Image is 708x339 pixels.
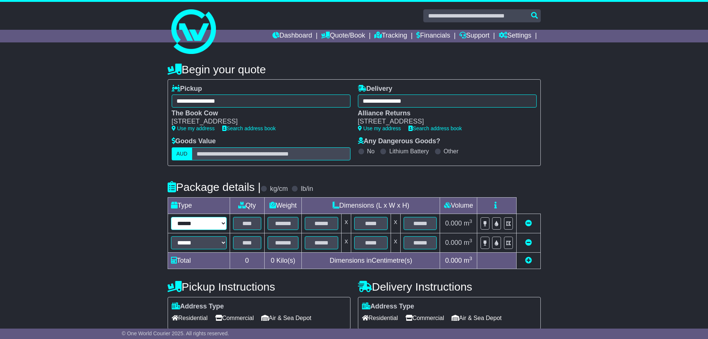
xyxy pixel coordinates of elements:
sup: 3 [469,218,472,224]
a: Tracking [374,30,407,42]
div: [STREET_ADDRESS] [358,118,529,126]
td: Type [168,197,230,214]
label: Lithium Battery [389,148,429,155]
a: Dashboard [272,30,312,42]
label: Any Dangerous Goods? [358,137,440,145]
label: Pickup [172,85,202,93]
td: x [391,214,400,233]
sup: 3 [469,256,472,261]
td: x [342,214,351,233]
span: Air & Sea Depot [261,312,311,324]
td: Volume [440,197,477,214]
span: m [464,239,472,246]
h4: Pickup Instructions [168,281,350,293]
span: © One World Courier 2025. All rights reserved. [122,330,229,336]
span: 0.000 [445,239,462,246]
sup: 3 [469,238,472,243]
td: Kilo(s) [264,252,302,269]
a: Use my address [358,125,401,131]
a: Search address book [222,125,276,131]
div: [STREET_ADDRESS] [172,118,343,126]
td: 0 [230,252,264,269]
a: Quote/Book [321,30,365,42]
td: x [342,233,351,252]
div: The Book Cow [172,109,343,118]
a: Remove this item [525,220,532,227]
span: m [464,220,472,227]
td: Dimensions (L x W x H) [302,197,440,214]
td: x [391,233,400,252]
a: Remove this item [525,239,532,246]
h4: Package details | [168,181,261,193]
a: Financials [416,30,450,42]
label: AUD [172,147,193,160]
td: Total [168,252,230,269]
td: Dimensions in Centimetre(s) [302,252,440,269]
label: kg/cm [270,185,288,193]
a: Use my address [172,125,215,131]
td: Qty [230,197,264,214]
a: Support [459,30,489,42]
label: Address Type [172,303,224,311]
span: Air & Sea Depot [452,312,502,324]
span: 0 [271,257,274,264]
a: Search address book [408,125,462,131]
label: No [367,148,375,155]
span: 0.000 [445,220,462,227]
td: Weight [264,197,302,214]
h4: Begin your quote [168,63,541,76]
a: Add new item [525,257,532,264]
div: Alliance Returns [358,109,529,118]
span: m [464,257,472,264]
span: Commercial [405,312,444,324]
label: Address Type [362,303,414,311]
a: Settings [499,30,531,42]
label: Delivery [358,85,392,93]
label: Goods Value [172,137,216,145]
span: 0.000 [445,257,462,264]
h4: Delivery Instructions [358,281,541,293]
label: lb/in [301,185,313,193]
span: Commercial [215,312,254,324]
label: Other [444,148,459,155]
span: Residential [362,312,398,324]
span: Residential [172,312,208,324]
